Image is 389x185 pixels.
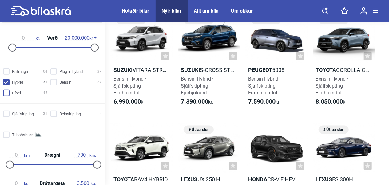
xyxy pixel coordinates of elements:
span: Bensín Hybrid · Sjálfskipting Fjórhjóladrif [113,76,146,96]
span: kr. [316,98,348,106]
b: Toyota [113,176,134,183]
span: Hybrid [12,79,23,85]
span: 37 [97,68,101,75]
b: Lexus [316,176,332,183]
span: kr. [113,98,146,106]
span: Plug-in hybrid [59,68,83,75]
span: Verð [46,36,59,41]
a: 2 ÚtfærslurSuzukiVitara Strong Hybrid 4WDBensín Hybrid · SjálfskiptingFjórhjóladrif6.990.000kr. [111,14,173,111]
h2: Vitara Strong Hybrid 4WD [111,66,173,73]
span: Bensín Hybrid · Sjálfskipting Fjórhjóladrif [316,76,348,96]
h2: CR-V e:HEV [246,176,308,183]
h2: Corolla Cross AWD-i [313,66,375,73]
span: km. [74,152,96,158]
span: 9 Útfærslur [187,126,211,134]
span: Tilboðsbílar [12,132,33,138]
span: 5 [99,111,101,117]
h2: S-Cross Strong Hybrid 4WD [178,66,240,73]
span: 31 [43,79,47,85]
b: Suzuki [113,67,133,73]
span: Bensín Hybrid · Sjálfskipting Fjórhjóladrif [181,76,213,96]
a: 2 ÚtfærslurPeugeot5008Bensín Hybrid · SjálfskiptingFramhjóladrif7.590.000kr. [246,14,308,111]
img: user-login.svg [360,7,367,15]
span: kr. [248,98,281,106]
b: 7.590.000 [248,98,276,105]
span: Dísel [12,90,21,96]
span: 31 [43,111,47,117]
b: Honda [248,176,268,183]
span: 27 [97,79,101,85]
h2: ES 300h [313,176,375,183]
span: Beinskipting [59,111,81,117]
span: Bensín [59,79,71,85]
b: Peugeot [248,67,272,73]
a: Um okkur [231,8,253,14]
span: kr. [181,98,213,106]
a: 4 ÚtfærslurToyotaCorolla Cross AWD-iBensín Hybrid · SjálfskiptingFjórhjóladrif8.050.000kr. [313,14,375,111]
a: 2 ÚtfærslurSuzukiS-Cross Strong Hybrid 4WDBensín Hybrid · SjálfskiptingFjórhjóladrif7.390.000kr. [178,14,240,111]
span: kr. [11,35,40,41]
span: kr. [65,35,93,41]
span: 45 [43,90,47,96]
span: Sjálfskipting [12,111,34,117]
a: Allt um bíla [194,8,219,14]
a: Nýir bílar [162,8,182,14]
a: Notaðir bílar [122,8,149,14]
span: Drægni [43,153,62,158]
span: 104 [41,68,47,75]
b: 7.390.000 [181,98,208,105]
span: Bensín Hybrid · Sjálfskipting Framhjóladrif [248,76,281,96]
span: Rafmagn [12,68,28,75]
h2: UX 250 h [178,176,240,183]
span: 4 Útfærslur [322,126,346,134]
b: 8.050.000 [316,98,343,105]
h2: 5008 [246,66,308,73]
b: Suzuki [181,67,200,73]
span: km. [9,152,30,158]
b: Lexus [181,176,197,183]
h2: RAV4 Hybrid [111,176,173,183]
b: 6.990.000 [113,98,141,105]
b: Toyota [316,67,336,73]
